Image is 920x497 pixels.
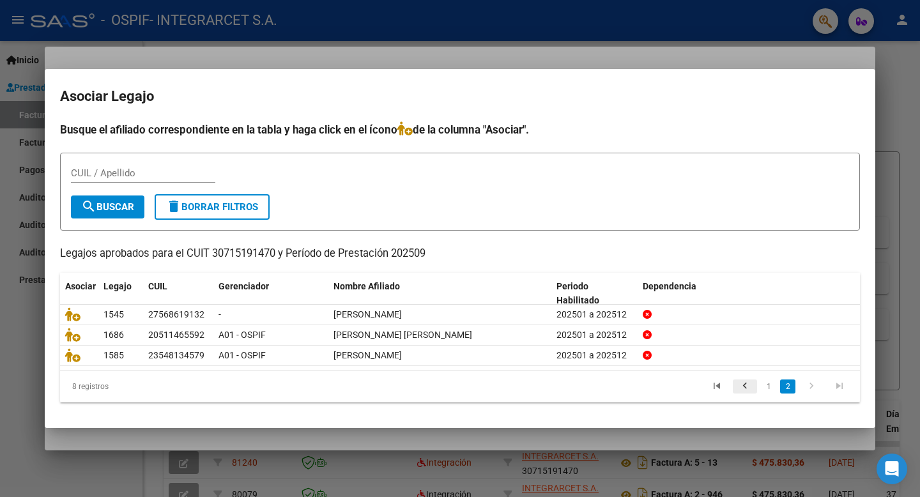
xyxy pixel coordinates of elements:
span: Dependencia [643,281,696,291]
h4: Busque el afiliado correspondiente en la tabla y haga click en el ícono de la columna "Asociar". [60,121,860,138]
span: Buscar [81,201,134,213]
datatable-header-cell: Nombre Afiliado [328,273,551,315]
h2: Asociar Legajo [60,84,860,109]
datatable-header-cell: Gerenciador [213,273,328,315]
span: Nombre Afiliado [333,281,400,291]
datatable-header-cell: Dependencia [638,273,861,315]
div: Open Intercom Messenger [877,454,907,484]
datatable-header-cell: Legajo [98,273,143,315]
a: go to first page [705,379,729,394]
span: Asociar [65,281,96,291]
span: CUIL [148,281,167,291]
div: 202501 a 202512 [556,348,632,363]
div: 23548134579 [148,348,204,363]
span: 1545 [103,309,124,319]
a: go to previous page [733,379,757,394]
div: 8 registros [60,371,218,402]
span: Legajo [103,281,132,291]
span: FIGUEREDO THIAGO BENJAMIN [333,330,472,340]
div: 20511465592 [148,328,204,342]
span: A01 - OSPIF [218,330,266,340]
mat-icon: delete [166,199,181,214]
a: go to last page [827,379,852,394]
li: page 1 [759,376,778,397]
span: CARO NICOLE AMELIE [333,309,402,319]
datatable-header-cell: Periodo Habilitado [551,273,638,315]
span: Borrar Filtros [166,201,258,213]
span: YENZI LIAM [333,350,402,360]
div: 202501 a 202512 [556,307,632,322]
a: 1 [761,379,776,394]
span: 1686 [103,330,124,340]
mat-icon: search [81,199,96,214]
span: 1585 [103,350,124,360]
span: Periodo Habilitado [556,281,599,306]
button: Buscar [71,195,144,218]
button: Borrar Filtros [155,194,270,220]
span: Gerenciador [218,281,269,291]
datatable-header-cell: Asociar [60,273,98,315]
datatable-header-cell: CUIL [143,273,213,315]
span: - [218,309,221,319]
a: go to next page [799,379,824,394]
p: Legajos aprobados para el CUIT 30715191470 y Período de Prestación 202509 [60,246,860,262]
div: 27568619132 [148,307,204,322]
li: page 2 [778,376,797,397]
span: A01 - OSPIF [218,350,266,360]
div: 202501 a 202512 [556,328,632,342]
a: 2 [780,379,795,394]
